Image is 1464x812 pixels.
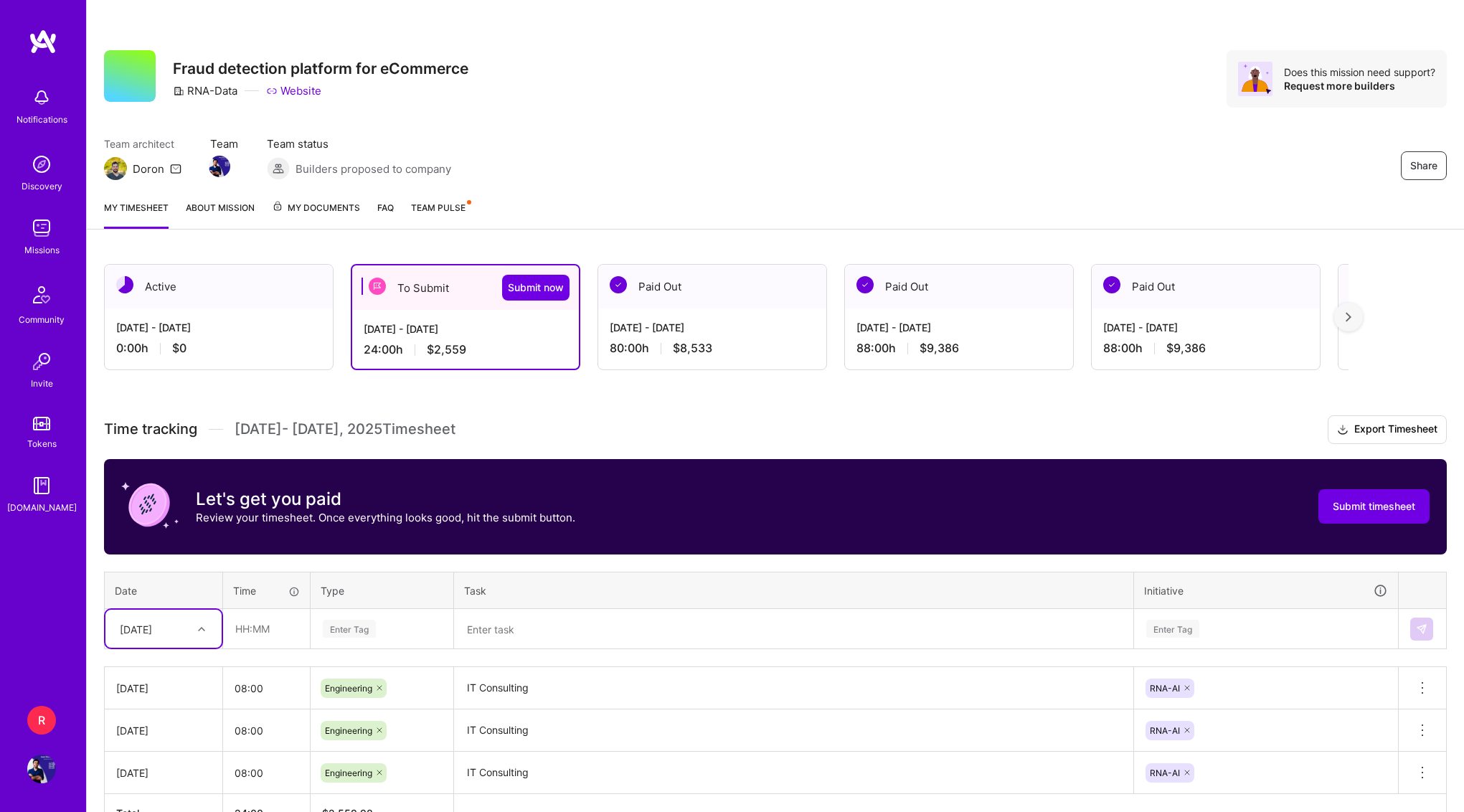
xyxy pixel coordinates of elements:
div: [DATE] [116,681,211,696]
div: [DATE] - [DATE] [116,320,321,335]
button: Export Timesheet [1328,415,1447,444]
a: FAQ [377,200,394,229]
a: My timesheet [104,200,169,229]
a: User Avatar [24,755,60,783]
img: coin [121,476,179,534]
div: Initiative [1144,582,1388,599]
img: Builders proposed to company [267,157,290,180]
img: Paid Out [610,276,627,293]
span: Submit now [508,280,564,295]
div: Enter Tag [1146,618,1199,640]
div: 88:00 h [856,341,1062,356]
p: Review your timesheet. Once everything looks good, hit the submit button. [196,510,575,525]
img: Team Member Avatar [209,156,230,177]
div: [DATE] [116,723,211,738]
img: Active [116,276,133,293]
div: Time [233,583,300,598]
span: $8,533 [673,341,712,356]
div: To Submit [352,265,579,310]
span: $2,559 [427,342,466,357]
textarea: IT Consulting [455,753,1132,793]
span: RNA-AI [1150,768,1180,778]
th: Date [105,572,223,609]
img: Paid Out [856,276,874,293]
div: [DATE] - [DATE] [610,320,815,335]
span: Team Pulse [411,202,466,213]
span: Engineering [325,725,372,736]
th: Task [454,572,1134,609]
button: Submit now [502,275,570,301]
textarea: IT Consulting [455,711,1132,750]
div: Active [105,265,333,308]
h3: Let's get you paid [196,488,575,510]
div: 80:00 h [610,341,815,356]
span: Engineering [325,768,372,778]
img: Submit [1416,623,1427,635]
div: [DOMAIN_NAME] [7,500,77,515]
div: R [27,706,56,735]
img: logo [29,29,57,55]
img: Community [24,278,59,312]
a: Team Pulse [411,200,470,229]
span: $9,386 [920,341,959,356]
span: $0 [172,341,186,356]
a: R [24,706,60,735]
img: To Submit [369,278,386,295]
img: User Avatar [27,755,56,783]
input: HH:MM [223,669,310,707]
span: RNA-AI [1150,725,1180,736]
img: tokens [33,417,50,430]
div: 24:00 h [364,342,567,357]
div: Paid Out [598,265,826,308]
i: icon CompanyGray [173,85,184,97]
a: My Documents [272,200,360,229]
div: Missions [24,242,60,258]
div: Invite [31,376,53,391]
span: Builders proposed to company [296,161,451,176]
div: Enter Tag [323,618,376,640]
img: right [1346,312,1351,322]
div: [DATE] [120,621,152,636]
i: icon Chevron [198,625,205,633]
div: Community [19,312,65,327]
textarea: IT Consulting [455,669,1132,708]
div: [DATE] - [DATE] [856,320,1062,335]
input: HH:MM [223,712,310,750]
th: Type [311,572,454,609]
div: Does this mission need support? [1284,65,1435,79]
input: HH:MM [224,610,309,648]
div: Discovery [22,179,62,194]
a: About Mission [186,200,255,229]
img: Paid Out [1103,276,1120,293]
span: Time tracking [104,420,197,438]
span: Share [1410,159,1437,173]
div: 88:00 h [1103,341,1308,356]
i: icon Mail [170,163,181,174]
div: [DATE] - [DATE] [1103,320,1308,335]
div: Paid Out [845,265,1073,308]
img: teamwork [27,214,56,242]
span: Team status [267,136,451,151]
h3: Fraud detection platform for eCommerce [173,60,468,77]
div: Request more builders [1284,79,1435,93]
div: Notifications [16,112,67,127]
div: 0:00 h [116,341,321,356]
input: HH:MM [223,754,310,792]
div: Doron [133,161,164,176]
div: Tokens [27,436,57,451]
span: RNA-AI [1150,683,1180,694]
span: [DATE] - [DATE] , 2025 Timesheet [235,420,455,438]
span: Team architect [104,136,181,151]
img: guide book [27,471,56,500]
img: Avatar [1238,62,1272,96]
i: icon Download [1337,422,1349,438]
span: Submit timesheet [1333,499,1415,514]
img: bell [27,83,56,112]
button: Submit timesheet [1318,489,1430,524]
span: My Documents [272,200,360,216]
img: discovery [27,150,56,179]
a: Team Member Avatar [210,154,229,179]
div: Paid Out [1092,265,1320,308]
div: RNA-Data [173,83,237,98]
span: Team [210,136,238,151]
